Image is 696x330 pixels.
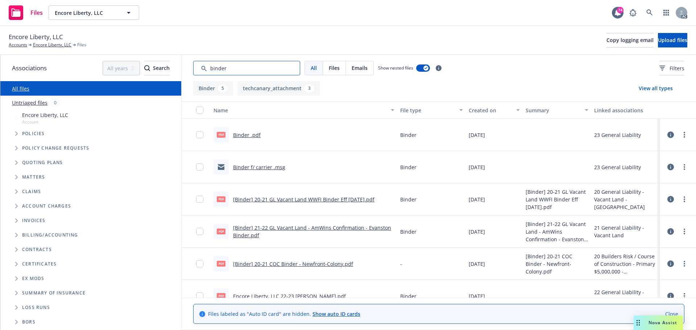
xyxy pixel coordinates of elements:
[659,5,674,20] a: Switch app
[233,293,346,300] a: Encore Liberty, LLC 22-23 [PERSON_NAME].pdf
[658,33,687,47] button: Upload files
[22,160,63,165] span: Quoting plans
[634,316,683,330] button: Nova Assist
[329,64,340,72] span: Files
[594,224,657,239] div: 21 General Liability - Vacant Land
[22,111,68,119] span: Encore Liberty, LLC
[12,85,29,92] a: All files
[649,319,677,326] span: Nova Assist
[311,64,317,72] span: All
[312,310,360,317] a: Show auto ID cards
[594,106,657,114] div: Linked associations
[22,305,50,310] span: Loss Runs
[680,163,689,171] a: more
[196,260,203,267] input: Toggle Row Selected
[400,131,417,139] span: Binder
[469,260,485,268] span: [DATE]
[594,163,641,171] div: 23 General Liability
[22,131,45,136] span: Policies
[400,163,417,171] span: Binder
[658,37,687,43] span: Upload files
[400,196,417,203] span: Binder
[469,196,485,203] span: [DATE]
[680,130,689,139] a: more
[594,252,657,275] div: 20 Builders Risk / Course of Construction - Primary $5,000,000 - [STREET_ADDRESS][PERSON_NAME]
[526,106,580,114] div: Summary
[214,106,386,114] div: Name
[193,61,300,75] input: Search by keyword...
[606,33,654,47] button: Copy logging email
[33,42,71,48] a: Encore Liberty, LLC
[659,64,684,72] span: Filters
[469,131,485,139] span: [DATE]
[12,63,47,73] span: Associations
[22,146,89,150] span: Policy change requests
[352,64,368,72] span: Emails
[526,188,588,211] span: [Binder] 20-21 GL Vacant Land WWFI Binder Eff [DATE].pdf
[196,196,203,203] input: Toggle Row Selected
[22,262,57,266] span: Certificates
[49,5,139,20] button: Encore Liberty, LLC
[217,293,225,298] span: pdf
[22,204,71,208] span: Account charges
[233,164,285,171] a: Binder f/ carrier .msg
[665,310,678,318] a: Close
[626,5,640,20] a: Report a Bug
[196,292,203,300] input: Toggle Row Selected
[680,292,689,300] a: more
[466,101,523,119] button: Created on
[217,261,225,266] span: pdf
[196,163,203,171] input: Toggle Row Selected
[22,291,86,295] span: Summary of insurance
[196,106,203,114] input: Select all
[217,196,225,202] span: pdf
[144,61,170,75] div: Search
[680,259,689,268] a: more
[606,37,654,43] span: Copy logging email
[526,252,588,275] span: [Binder] 20-21 COC Binder - Newfront-Colony.pdf
[627,81,684,96] button: View all types
[144,65,150,71] svg: Search
[526,220,588,243] span: [Binder] 21-22 GL Vacant Land - AmWins Confirmation - Evanston Binder.pdf
[0,110,181,228] div: Tree Example
[400,292,417,300] span: Binder
[659,61,684,75] button: Filters
[208,310,360,318] span: Files labeled as "Auto ID card" are hidden.
[55,9,117,17] span: Encore Liberty, LLC
[634,316,643,330] div: Drag to move
[233,131,261,138] a: Binder .pdf
[22,276,44,281] span: Ex Mods
[9,32,63,42] span: Encore Liberty, LLC
[0,228,181,329] div: Folder Tree Example
[642,5,657,20] a: Search
[469,292,485,300] span: [DATE]
[22,218,46,223] span: Invoices
[304,84,314,92] div: 3
[594,131,641,139] div: 23 General Liability
[218,84,228,92] div: 5
[30,10,43,16] span: Files
[144,61,170,75] button: SearchSearch
[22,247,52,252] span: Contracts
[378,65,413,71] span: Show nested files
[617,7,623,13] div: 74
[77,42,86,48] span: Files
[9,42,27,48] a: Accounts
[594,288,657,304] div: 22 General Liability - Vacant Land
[217,229,225,234] span: pdf
[12,99,47,106] a: Untriaged files
[680,195,689,204] a: more
[22,119,68,125] span: Account
[523,101,591,119] button: Summary
[22,320,36,324] span: BORs
[594,188,657,211] div: 20 General Liability - Vacant Land - [GEOGRAPHIC_DATA]
[22,175,45,179] span: Matters
[670,64,684,72] span: Filters
[22,189,41,194] span: Claims
[469,228,485,235] span: [DATE]
[469,163,485,171] span: [DATE]
[680,227,689,236] a: more
[211,101,397,119] button: Name
[400,260,402,268] span: -
[233,224,391,239] a: [Binder] 21-22 GL Vacant Land - AmWins Confirmation - Evanston Binder.pdf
